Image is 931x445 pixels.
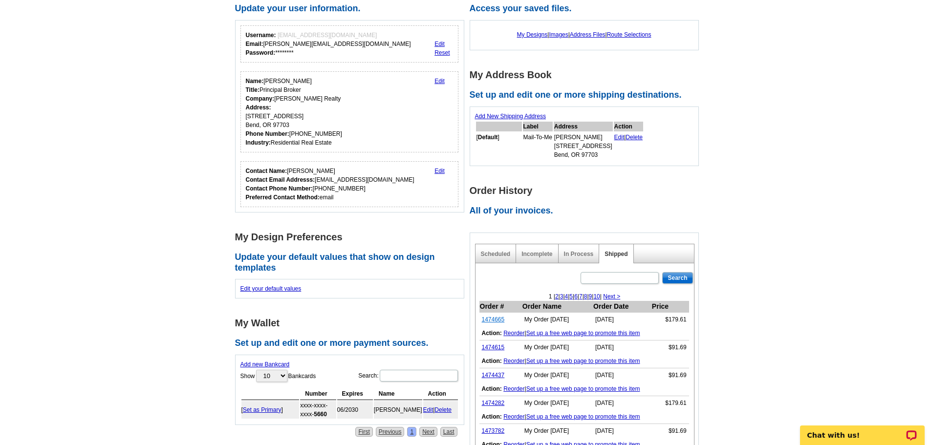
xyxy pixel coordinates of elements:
[482,372,505,379] a: 1474437
[526,330,640,337] a: Set up a free web page to promote this item
[423,406,433,413] a: Edit
[476,292,694,301] div: 1 | | | | | | | | | |
[475,25,693,44] div: | | |
[246,130,289,137] strong: Phone Number:
[434,41,445,47] a: Edit
[476,132,522,160] td: [ ]
[593,301,651,313] th: Order Date
[380,370,458,381] input: Search:
[482,413,502,420] b: Action:
[607,31,651,38] a: Route Selections
[481,251,511,257] a: Scheduled
[240,369,316,383] label: Show Bankcards
[278,32,377,39] span: [EMAIL_ADDRESS][DOMAIN_NAME]
[651,424,689,438] td: $91.69
[564,251,594,257] a: In Process
[240,161,459,207] div: Who should we contact regarding order issues?
[522,424,593,438] td: My Order [DATE]
[482,358,502,364] b: Action:
[243,406,281,413] a: Set as Primary
[482,385,502,392] b: Action:
[554,122,613,131] th: Address
[246,78,264,85] strong: Name:
[376,427,405,437] a: Previous
[614,134,625,141] a: Edit
[235,3,470,14] h2: Update your user information.
[522,396,593,410] td: My Order [DATE]
[593,396,651,410] td: [DATE]
[614,122,644,131] th: Action
[662,272,693,284] input: Search
[470,70,704,80] h1: My Address Book
[246,95,275,102] strong: Company:
[246,176,315,183] strong: Contact Email Addresss:
[560,293,563,300] a: 3
[565,293,568,300] a: 4
[246,32,276,39] strong: Username:
[503,413,524,420] a: Reorder
[235,338,470,349] h2: Set up and edit one or more payment sources.
[240,71,459,152] div: Your personal details.
[526,385,640,392] a: Set up a free web page to promote this item
[246,168,287,174] strong: Contact Name:
[337,401,373,419] td: 06/2030
[482,344,505,351] a: 1474615
[240,285,302,292] a: Edit your default values
[603,293,620,300] a: Next >
[503,330,524,337] a: Reorder
[434,78,445,85] a: Edit
[434,49,450,56] a: Reset
[374,388,422,400] th: Name
[521,251,552,257] a: Incomplete
[605,251,628,257] a: Shipped
[523,132,553,160] td: Mail-To-Me
[479,301,522,313] th: Order #
[374,401,422,419] td: [PERSON_NAME]
[593,424,651,438] td: [DATE]
[246,139,271,146] strong: Industry:
[589,293,592,300] a: 9
[479,326,689,340] td: |
[470,206,704,216] h2: All of your invoices.
[651,396,689,410] td: $179.61
[246,104,271,111] strong: Address:
[794,414,931,445] iframe: LiveChat chat widget
[549,31,568,38] a: Images
[479,354,689,368] td: |
[314,411,327,418] strong: 5660
[517,31,548,38] a: My Designs
[570,31,606,38] a: Address Files
[522,313,593,327] td: My Order [DATE]
[482,400,505,406] a: 1474282
[246,49,276,56] strong: Password:
[246,77,342,147] div: [PERSON_NAME] Principal Broker [PERSON_NAME] Realty [STREET_ADDRESS] Bend, OR 97703 [PHONE_NUMBER...
[235,318,470,328] h1: My Wallet
[423,401,458,419] td: |
[355,427,372,437] a: First
[246,167,414,202] div: [PERSON_NAME] [EMAIL_ADDRESS][DOMAIN_NAME] [PHONE_NUMBER] email
[555,293,559,300] a: 2
[240,361,290,368] a: Add new Bankcard
[246,31,411,57] div: [PERSON_NAME][EMAIL_ADDRESS][DOMAIN_NAME] ********
[246,41,263,47] strong: Email:
[246,194,320,201] strong: Preferred Contact Method:
[503,358,524,364] a: Reorder
[440,427,457,437] a: Last
[475,113,546,120] a: Add New Shipping Address
[235,232,470,242] h1: My Design Preferences
[614,132,644,160] td: |
[593,313,651,327] td: [DATE]
[569,293,573,300] a: 5
[523,122,553,131] th: Label
[651,313,689,327] td: $179.61
[407,427,416,437] a: 1
[651,340,689,355] td: $91.69
[470,90,704,101] h2: Set up and edit one or more shipping destinations.
[522,368,593,382] td: My Order [DATE]
[526,358,640,364] a: Set up a free web page to promote this item
[479,382,689,396] td: |
[651,301,689,313] th: Price
[526,413,640,420] a: Set up a free web page to promote this item
[593,368,651,382] td: [DATE]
